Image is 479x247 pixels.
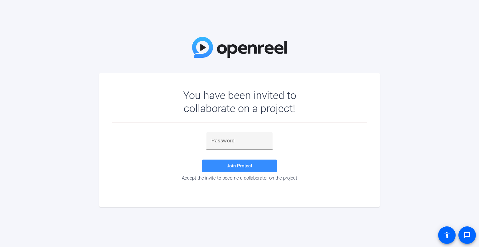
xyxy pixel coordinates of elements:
[463,231,471,239] mat-icon: message
[192,37,287,58] img: OpenReel Logo
[227,163,252,169] span: Join Project
[211,137,268,145] input: Password
[202,160,277,172] button: Join Project
[165,89,314,115] div: You have been invited to collaborate on a project!
[443,231,451,239] mat-icon: accessibility
[112,175,367,181] div: Accept the invite to become a collaborator on the project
